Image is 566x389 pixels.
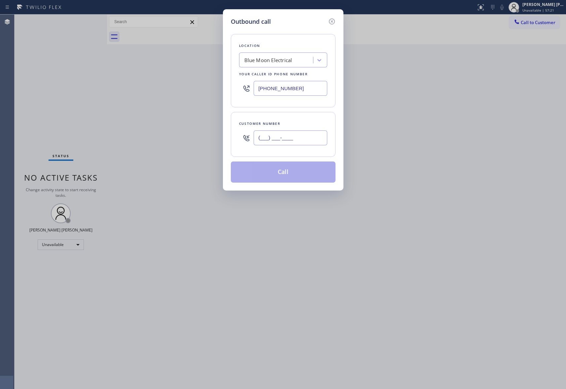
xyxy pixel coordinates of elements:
[254,130,327,145] input: (123) 456-7890
[231,161,336,183] button: Call
[239,71,327,78] div: Your caller id phone number
[239,120,327,127] div: Customer number
[231,17,271,26] h5: Outbound call
[244,56,292,64] div: Blue Moon Electrical
[254,81,327,96] input: (123) 456-7890
[239,42,327,49] div: Location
